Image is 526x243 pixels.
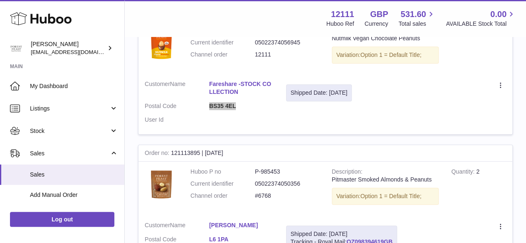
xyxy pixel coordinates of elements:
span: Listings [30,105,109,113]
a: Fareshare -STOCK COLLECTION [209,80,274,96]
a: Log out [10,212,114,227]
img: FF-6723-PREMIUM-PITMASTER-ALMONDS-PEANUTS-1024x1024.png [145,168,178,201]
td: 2 [445,162,512,215]
div: Huboo Ref [326,20,354,28]
strong: GBP [370,9,388,20]
strong: Description [332,168,363,177]
strong: Quantity [451,168,476,177]
dt: Huboo P no [190,168,255,176]
dd: 12111 [255,51,319,59]
dd: 05022374050356 [255,180,319,188]
a: 0.00 AVAILABLE Stock Total [446,9,516,28]
dd: 05022374056945 [255,39,319,47]
dt: Postal Code [145,102,209,112]
dt: User Id [145,116,209,124]
span: AVAILABLE Stock Total [446,20,516,28]
span: Option 1 = Default Title; [361,193,422,199]
span: Option 1 = Default Title; [361,52,422,58]
strong: 12111 [331,9,354,20]
div: Currency [365,20,388,28]
div: Variation: [332,188,439,205]
a: 531.60 Total sales [398,9,435,28]
dt: Channel order [190,51,255,59]
dd: P-985453 [255,168,319,176]
span: Total sales [398,20,435,28]
dt: Name [145,80,209,98]
span: [EMAIL_ADDRESS][DOMAIN_NAME] [31,49,122,55]
dt: Name [145,221,209,231]
dt: Channel order [190,192,255,200]
span: My Dashboard [30,82,118,90]
td: 27 [445,20,512,74]
div: Variation: [332,47,439,64]
span: Sales [30,171,118,179]
img: Nutmilk-ShareBag-Chocopeanuts1.png [145,27,178,60]
dd: #6768 [255,192,319,200]
div: Shipped Date: [DATE] [291,89,348,97]
span: Customer [145,222,170,228]
div: Nutmilk Vegan Chocolate Peanuts [332,34,439,42]
img: internalAdmin-12111@internal.huboo.com [10,42,22,54]
div: 121113895 | [DATE] [138,145,512,162]
span: 531.60 [400,9,426,20]
a: BS35 4EL [209,102,274,110]
span: 0.00 [490,9,506,20]
dt: Current identifier [190,39,255,47]
dt: Current identifier [190,180,255,188]
div: Shipped Date: [DATE] [291,230,393,238]
a: [PERSON_NAME] [209,221,274,229]
strong: Order no [145,150,171,158]
span: Customer [145,81,170,87]
div: [PERSON_NAME] [31,40,106,56]
div: Pitmaster Smoked Almonds & Peanuts [332,176,439,184]
span: Stock [30,127,109,135]
span: Sales [30,150,109,157]
span: Add Manual Order [30,191,118,199]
